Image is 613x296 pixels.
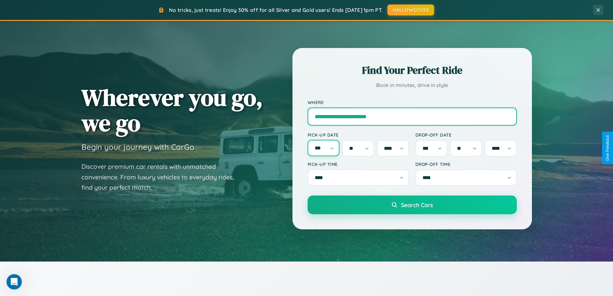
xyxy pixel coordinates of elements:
[308,196,517,214] button: Search Cars
[81,161,242,193] p: Discover premium car rentals with unmatched convenience. From luxury vehicles to everyday rides, ...
[308,63,517,77] h2: Find Your Perfect Ride
[308,100,517,105] label: Where
[415,132,517,138] label: Drop-off Date
[169,7,383,13] span: No tricks, just treats! Enjoy 30% off for all Silver and Gold users! Ends [DATE] 1pm PT.
[308,81,517,90] p: Book in minutes, drive in style
[387,5,434,15] button: HALLOWEEN30
[81,85,263,136] h1: Wherever you go, we go
[6,274,22,290] iframe: Intercom live chat
[308,161,409,167] label: Pick-up Time
[401,201,433,208] span: Search Cars
[81,142,194,152] h3: Begin your journey with CarGo
[308,132,409,138] label: Pick-up Date
[605,135,610,161] div: Give Feedback
[415,161,517,167] label: Drop-off Time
